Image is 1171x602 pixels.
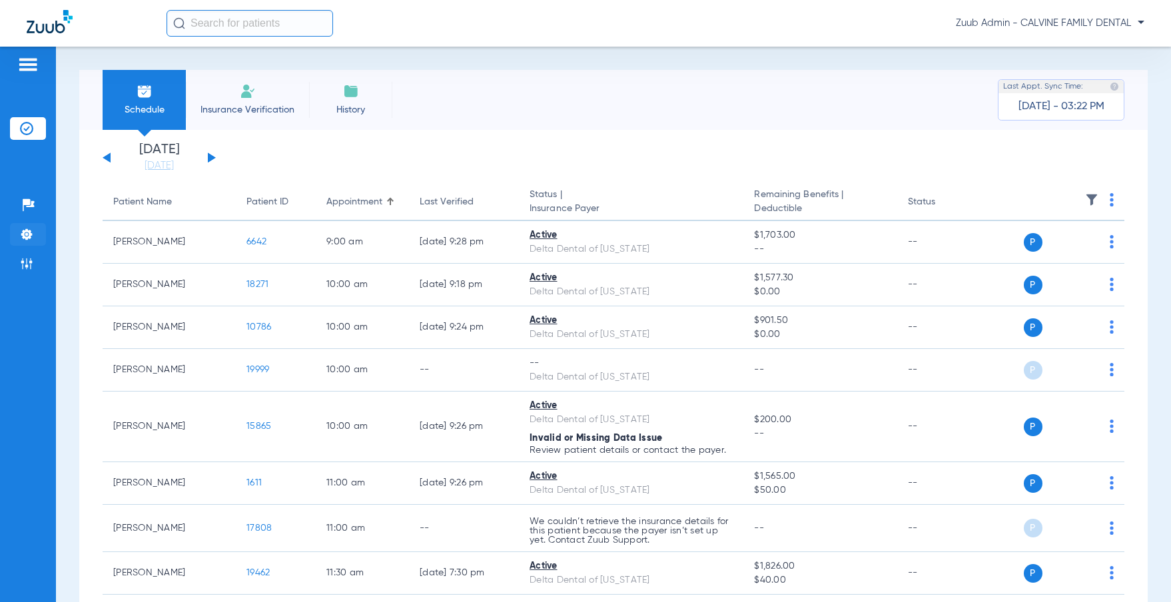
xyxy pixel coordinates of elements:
[754,328,886,342] span: $0.00
[530,271,733,285] div: Active
[754,365,764,374] span: --
[530,517,733,545] p: We couldn’t retrieve the insurance details for this patient because the payer isn’t set up yet. C...
[316,264,409,306] td: 10:00 AM
[897,264,987,306] td: --
[409,306,519,349] td: [DATE] 9:24 PM
[103,462,236,505] td: [PERSON_NAME]
[246,568,270,577] span: 19462
[754,202,886,216] span: Deductible
[240,83,256,99] img: Manual Insurance Verification
[743,184,897,221] th: Remaining Benefits |
[113,195,172,209] div: Patient Name
[103,221,236,264] td: [PERSON_NAME]
[530,314,733,328] div: Active
[897,505,987,552] td: --
[754,228,886,242] span: $1,703.00
[119,143,199,172] li: [DATE]
[316,462,409,505] td: 11:00 AM
[27,10,73,33] img: Zuub Logo
[103,264,236,306] td: [PERSON_NAME]
[1110,193,1114,206] img: group-dot-blue.svg
[1024,233,1042,252] span: P
[1085,193,1098,206] img: filter.svg
[319,103,382,117] span: History
[409,392,519,462] td: [DATE] 9:26 PM
[409,221,519,264] td: [DATE] 9:28 PM
[1110,521,1114,535] img: group-dot-blue.svg
[1110,476,1114,489] img: group-dot-blue.svg
[1024,474,1042,493] span: P
[1024,418,1042,436] span: P
[754,573,886,587] span: $40.00
[103,392,236,462] td: [PERSON_NAME]
[1003,80,1083,93] span: Last Appt. Sync Time:
[316,349,409,392] td: 10:00 AM
[754,523,764,533] span: --
[246,422,271,431] span: 15865
[754,559,886,573] span: $1,826.00
[530,434,662,443] span: Invalid or Missing Data Issue
[530,399,733,413] div: Active
[316,552,409,595] td: 11:30 AM
[103,349,236,392] td: [PERSON_NAME]
[409,552,519,595] td: [DATE] 7:30 PM
[754,285,886,299] span: $0.00
[897,392,987,462] td: --
[196,103,299,117] span: Insurance Verification
[316,306,409,349] td: 10:00 AM
[167,10,333,37] input: Search for patients
[316,505,409,552] td: 11:00 AM
[530,356,733,370] div: --
[530,469,733,483] div: Active
[409,505,519,552] td: --
[17,57,39,73] img: hamburger-icon
[326,195,382,209] div: Appointment
[1110,566,1114,579] img: group-dot-blue.svg
[246,195,288,209] div: Patient ID
[530,242,733,256] div: Delta Dental of [US_STATE]
[246,478,262,487] span: 1611
[754,314,886,328] span: $901.50
[1110,82,1119,91] img: last sync help info
[119,159,199,172] a: [DATE]
[530,483,733,497] div: Delta Dental of [US_STATE]
[246,322,271,332] span: 10786
[409,264,519,306] td: [DATE] 9:18 PM
[409,462,519,505] td: [DATE] 9:26 PM
[113,103,176,117] span: Schedule
[1024,564,1042,583] span: P
[316,392,409,462] td: 10:00 AM
[956,17,1144,30] span: Zuub Admin - CALVINE FAMILY DENTAL
[1024,519,1042,537] span: P
[246,523,272,533] span: 17808
[897,462,987,505] td: --
[530,202,733,216] span: Insurance Payer
[897,184,987,221] th: Status
[316,221,409,264] td: 9:00 AM
[1024,276,1042,294] span: P
[530,328,733,342] div: Delta Dental of [US_STATE]
[519,184,743,221] th: Status |
[1110,235,1114,248] img: group-dot-blue.svg
[246,237,266,246] span: 6642
[1024,318,1042,337] span: P
[754,483,886,497] span: $50.00
[326,195,398,209] div: Appointment
[246,280,268,289] span: 18271
[420,195,508,209] div: Last Verified
[530,573,733,587] div: Delta Dental of [US_STATE]
[1018,100,1104,113] span: [DATE] - 03:22 PM
[897,349,987,392] td: --
[897,306,987,349] td: --
[754,469,886,483] span: $1,565.00
[113,195,225,209] div: Patient Name
[103,505,236,552] td: [PERSON_NAME]
[246,365,269,374] span: 19999
[1024,361,1042,380] span: P
[103,306,236,349] td: [PERSON_NAME]
[137,83,153,99] img: Schedule
[103,552,236,595] td: [PERSON_NAME]
[897,221,987,264] td: --
[1110,420,1114,433] img: group-dot-blue.svg
[1110,320,1114,334] img: group-dot-blue.svg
